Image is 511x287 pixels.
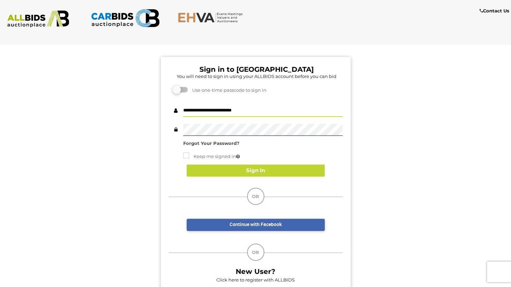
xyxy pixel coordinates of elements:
[183,152,240,160] label: Keep me signed in
[91,7,160,29] img: CARBIDS.com.au
[170,74,343,79] h5: You will need to sign in using your ALLBIDS account before you can bid
[236,267,275,276] b: New User?
[4,10,73,28] img: ALLBIDS.com.au
[187,165,325,177] button: Sign In
[247,188,264,205] div: OR
[480,8,509,13] b: Contact Us
[480,7,511,15] a: Contact Us
[178,12,247,23] img: EHVA.com.au
[183,140,239,146] a: Forgot Your Password?
[189,87,266,93] span: Use one-time passcode to sign in
[247,244,264,261] div: OR
[216,277,295,283] a: Click here to register with ALLBIDS
[199,65,314,73] b: Sign in to [GEOGRAPHIC_DATA]
[187,219,325,231] a: Continue with Facebook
